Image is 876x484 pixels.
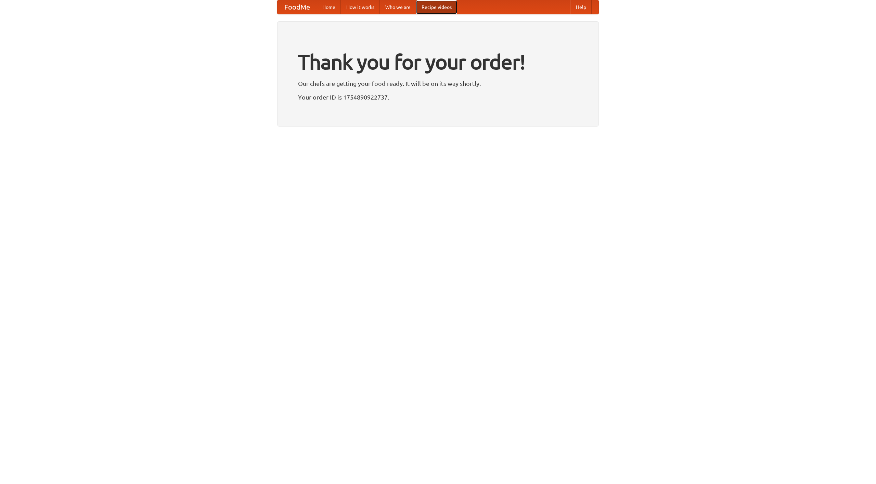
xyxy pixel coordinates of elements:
a: How it works [341,0,380,14]
h1: Thank you for your order! [298,45,578,78]
p: Your order ID is 1754890922737. [298,92,578,102]
p: Our chefs are getting your food ready. It will be on its way shortly. [298,78,578,89]
a: Home [317,0,341,14]
a: Help [570,0,592,14]
a: Recipe videos [416,0,457,14]
a: FoodMe [278,0,317,14]
a: Who we are [380,0,416,14]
